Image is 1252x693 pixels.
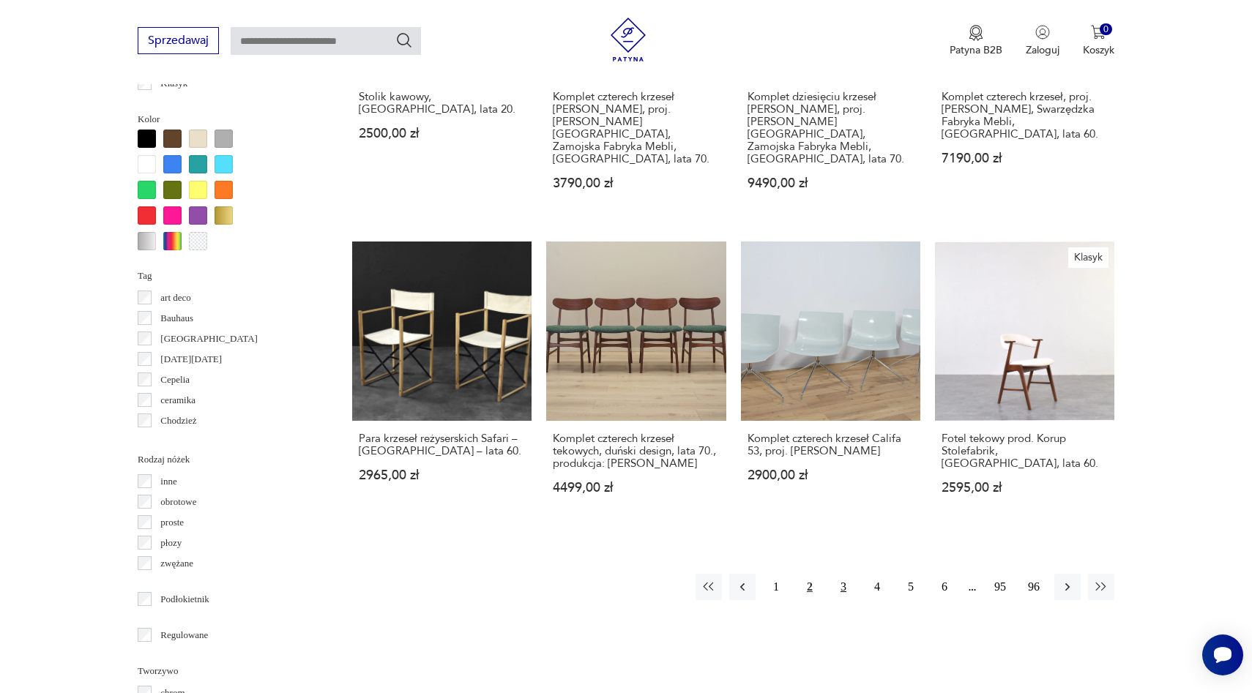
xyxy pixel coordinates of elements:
p: 2900,00 zł [748,469,914,482]
button: 5 [898,574,924,600]
a: KlasykFotel tekowy prod. Korup Stolefabrik, Dania, lata 60.Fotel tekowy prod. Korup Stolefabrik, ... [935,241,1114,522]
p: 4499,00 zł [553,482,719,494]
img: Ikona koszyka [1091,25,1106,40]
p: Podłokietnik [160,591,209,607]
p: obrotowe [160,494,196,510]
img: Patyna - sklep z meblami i dekoracjami vintage [606,18,650,61]
p: 2965,00 zł [359,469,525,482]
button: 4 [864,574,890,600]
a: Para krzeseł reżyserskich Safari – Skandynawia – lata 60.Para krzeseł reżyserskich Safari – [GEOG... [352,241,532,522]
h3: Komplet czterech krzeseł tekowych, duński design, lata 70., produkcja: [PERSON_NAME] [553,432,719,470]
button: 3 [830,574,857,600]
p: art deco [160,290,191,306]
p: Rodzaj nóżek [138,452,317,468]
p: Patyna B2B [950,43,1002,57]
p: płozy [160,535,182,551]
p: Tag [138,268,317,284]
h3: Para krzeseł reżyserskich Safari – [GEOGRAPHIC_DATA] – lata 60. [359,432,525,457]
a: Komplet czterech krzeseł Califa 53, proj. A. Molina, ArperKomplet czterech krzeseł Califa 53, pro... [741,241,920,522]
p: ceramika [160,392,195,408]
button: 95 [987,574,1013,600]
p: Regulowane [160,627,208,643]
h3: Fotel tekowy prod. Korup Stolefabrik, [GEOGRAPHIC_DATA], lata 60. [942,432,1108,470]
p: Tworzywo [138,663,317,679]
a: Komplet czterech krzeseł tekowych, duński design, lata 70., produkcja: DaniaKomplet czterech krze... [546,241,726,522]
button: 2 [797,574,823,600]
button: 6 [931,574,958,600]
button: 96 [1021,574,1047,600]
button: Szukaj [395,31,413,49]
img: Ikona medalu [969,25,983,41]
p: 2500,00 zł [359,127,525,140]
p: Koszyk [1083,43,1114,57]
button: Patyna B2B [950,25,1002,57]
p: 9490,00 zł [748,177,914,190]
p: Kolor [138,111,317,127]
p: 7190,00 zł [942,152,1108,165]
h3: Stolik kawowy, [GEOGRAPHIC_DATA], lata 20. [359,91,525,116]
h3: Komplet czterech krzeseł Califa 53, proj. [PERSON_NAME] [748,432,914,457]
p: 2595,00 zł [942,482,1108,494]
a: Ikona medaluPatyna B2B [950,25,1002,57]
p: Ćmielów [160,433,195,449]
h3: Komplet czterech krzeseł, proj. [PERSON_NAME], Swarzędzka Fabryka Mebli, [GEOGRAPHIC_DATA], lata 60. [942,91,1108,141]
p: [DATE][DATE] [160,351,222,367]
p: Cepelia [160,372,190,388]
button: 1 [763,574,789,600]
p: Zaloguj [1026,43,1059,57]
iframe: Smartsupp widget button [1202,634,1243,675]
h3: Komplet dziesięciu krzeseł [PERSON_NAME], proj. [PERSON_NAME][GEOGRAPHIC_DATA], Zamojska Fabryka ... [748,91,914,165]
p: [GEOGRAPHIC_DATA] [160,331,258,347]
h3: Komplet czterech krzeseł [PERSON_NAME], proj. [PERSON_NAME][GEOGRAPHIC_DATA], Zamojska Fabryka Me... [553,91,719,165]
a: Sprzedawaj [138,37,219,47]
button: Sprzedawaj [138,27,219,54]
p: zwężane [160,555,193,572]
button: 0Koszyk [1083,25,1114,57]
button: Zaloguj [1026,25,1059,57]
p: 3790,00 zł [553,177,719,190]
p: Chodzież [160,413,196,429]
p: inne [160,473,176,490]
img: Ikonka użytkownika [1035,25,1050,40]
p: Bauhaus [160,310,193,326]
div: 0 [1100,23,1112,36]
p: proste [160,514,184,531]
